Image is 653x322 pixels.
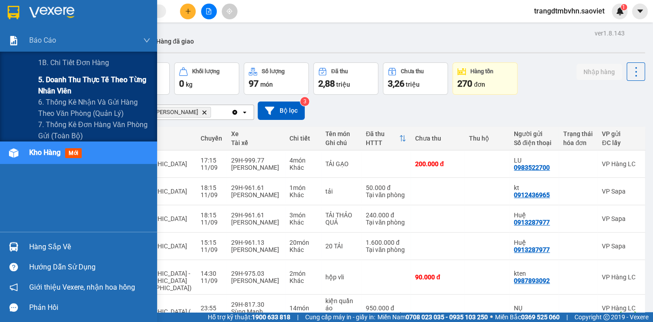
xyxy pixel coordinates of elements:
[252,313,290,321] strong: 1900 633 818
[521,313,560,321] strong: 0369 525 060
[260,81,273,88] span: món
[231,301,280,308] div: 29H-817.30
[174,62,239,95] button: Khối lượng0kg
[231,270,280,277] div: 29H-975.03
[127,135,192,142] div: Tuyến
[415,273,460,281] div: 90.000 đ
[514,130,554,137] div: Người gửi
[201,184,222,191] div: 18:15
[222,4,237,19] button: aim
[289,191,316,198] div: Khác
[231,184,280,191] div: 29H-961.61
[201,304,222,312] div: 23:55
[29,35,56,46] span: Báo cáo
[406,313,488,321] strong: 0708 023 035 - 0935 103 250
[231,139,280,146] div: Tài xế
[366,191,406,198] div: Tại văn phòng
[258,101,305,120] button: Bộ lọc
[383,62,448,95] button: Chưa thu3,26 triệu
[231,191,280,198] div: [PERSON_NAME]
[289,164,316,171] div: Khác
[602,130,653,137] div: VP gửi
[201,191,222,198] div: 11/09
[514,164,550,171] div: 0983522700
[632,4,648,19] button: caret-down
[366,130,399,137] div: Đã thu
[201,239,222,246] div: 15:15
[208,312,290,322] span: Hỗ trợ kỹ thuật:
[201,4,217,19] button: file-add
[186,81,193,88] span: kg
[9,263,18,271] span: question-circle
[297,312,298,322] span: |
[201,219,222,226] div: 11/09
[289,304,316,312] div: 14 món
[474,81,485,88] span: đơn
[563,139,593,146] div: hóa đơn
[289,239,316,246] div: 20 món
[415,135,460,142] div: Chưa thu
[325,139,357,146] div: Ghi chú
[143,37,150,44] span: down
[201,246,222,253] div: 11/09
[514,277,550,284] div: 0987893092
[179,78,184,89] span: 0
[241,109,248,116] svg: open
[9,303,18,312] span: message
[361,127,411,150] th: Toggle SortBy
[377,312,488,322] span: Miền Nam
[231,246,280,253] div: [PERSON_NAME]
[201,157,222,164] div: 17:15
[388,78,404,89] span: 3,26
[527,5,612,17] span: trangdtmbvhn.saoviet
[470,68,493,75] div: Hàng tồn
[622,4,625,10] span: 1
[201,164,222,171] div: 11/09
[38,97,150,119] span: 6. Thống kê nhận và gửi hàng theo văn phòng (quản lý)
[305,312,375,322] span: Cung cấp máy in - giấy in:
[366,219,406,226] div: Tại văn phòng
[289,246,316,253] div: Khác
[289,219,316,226] div: Khác
[289,157,316,164] div: 4 món
[206,8,212,14] span: file-add
[249,78,259,89] span: 97
[490,315,493,319] span: ⚪️
[38,119,150,141] span: 7. Thống kê đơn hàng văn phòng gửi (toàn bộ)
[457,78,472,89] span: 270
[231,239,280,246] div: 29H-961.13
[366,312,406,319] div: Chuyển khoản
[289,277,316,284] div: Khác
[325,297,357,312] div: kiện quần áo
[366,139,399,146] div: HTTT
[231,164,280,171] div: [PERSON_NAME]
[313,62,378,95] button: Đã thu2,88 triệu
[201,312,222,319] div: 10/09
[452,62,517,95] button: Hàng tồn270đơn
[38,74,150,97] span: 5. Doanh thu thực tế theo từng nhân viên
[289,270,316,277] div: 2 món
[289,212,316,219] div: 3 món
[29,240,150,254] div: Hàng sắp về
[201,212,222,219] div: 18:15
[514,157,554,164] div: LU
[595,28,625,38] div: ver 1.8.143
[231,157,280,164] div: 29H-999.77
[514,212,554,219] div: Huệ
[149,31,201,52] button: Hàng đã giao
[201,135,222,142] div: Chuyến
[9,36,18,45] img: solution-icon
[201,270,222,277] div: 14:30
[603,314,609,320] span: copyright
[9,242,18,251] img: warehouse-icon
[331,68,348,75] div: Đã thu
[226,8,232,14] span: aim
[231,130,280,137] div: Xe
[318,78,335,89] span: 2,88
[563,130,593,137] div: Trạng thái
[231,109,238,116] svg: Clear all
[192,68,219,75] div: Khối lượng
[29,301,150,314] div: Phản hồi
[8,6,19,19] img: logo-vxr
[29,282,135,293] span: Giới thiệu Vexere, nhận hoa hồng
